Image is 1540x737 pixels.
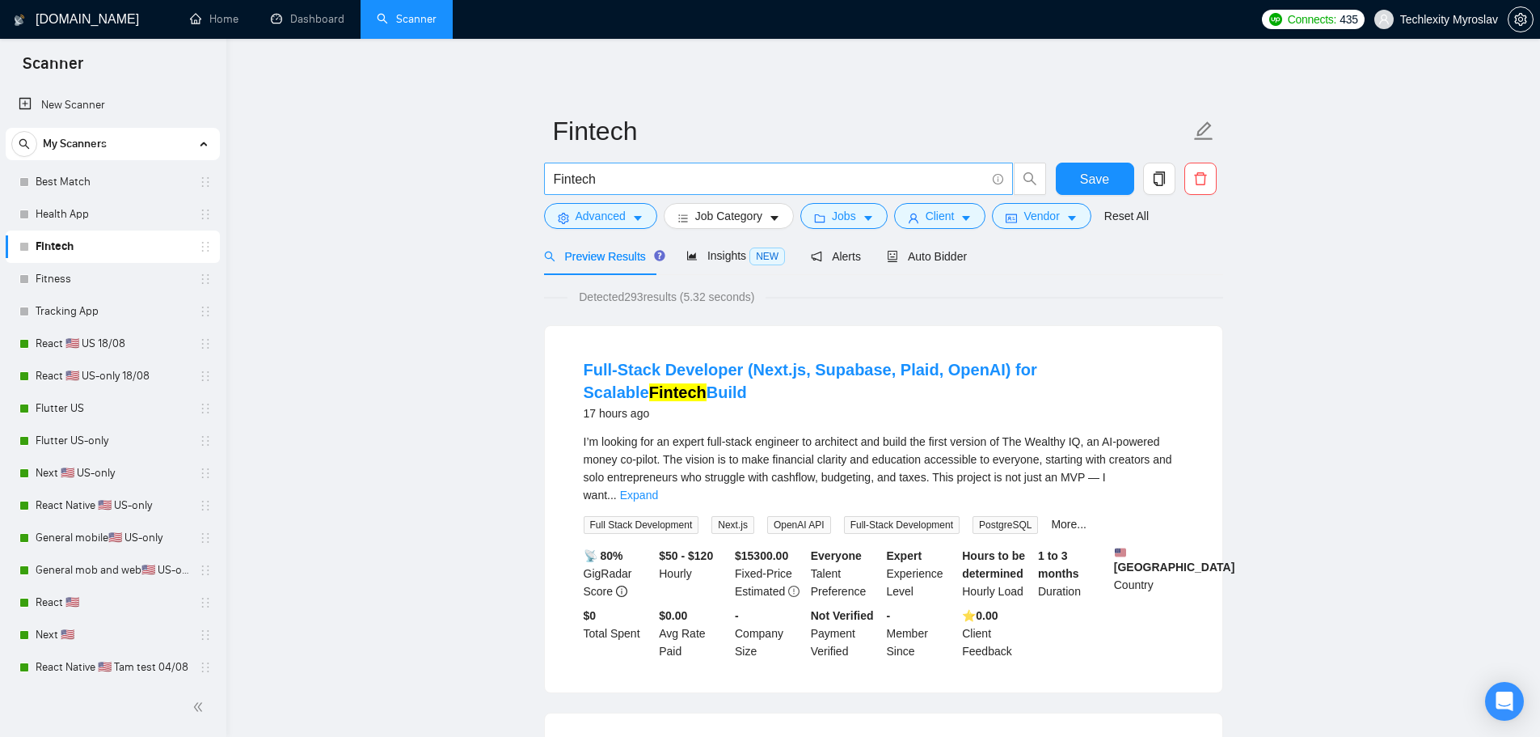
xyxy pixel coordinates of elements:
[962,609,998,622] b: ⭐️ 0.00
[811,250,861,263] span: Alerts
[887,549,922,562] b: Expert
[695,207,762,225] span: Job Category
[1508,13,1533,26] span: setting
[36,392,189,425] a: Flutter US
[1288,11,1336,28] span: Connects:
[553,111,1190,151] input: Scanner name...
[1051,518,1086,531] a: More...
[544,250,660,263] span: Preview Results
[652,248,667,263] div: Tooltip anchor
[1143,163,1175,195] button: copy
[1111,547,1187,600] div: Country
[884,607,960,660] div: Member Since
[36,295,189,328] a: Tracking App
[1035,547,1111,600] div: Duration
[1269,13,1282,26] img: upwork-logo.png
[584,361,1037,401] a: Full-Stack Developer (Next.js, Supabase, Plaid, OpenAI) for ScalableFintechBuild
[992,203,1091,229] button: idcardVendorcaret-down
[887,250,967,263] span: Auto Bidder
[36,425,189,457] a: Flutter US-only
[36,522,189,554] a: General mobile🇺🇸 US-only
[199,402,212,415] span: holder
[584,609,597,622] b: $ 0
[271,12,344,26] a: dashboardDashboard
[894,203,986,229] button: userClientcaret-down
[686,250,698,261] span: area-chart
[36,166,189,198] a: Best Match
[649,383,707,401] mark: Fintech
[14,7,25,33] img: logo
[36,360,189,392] a: React 🇺🇸 US-only 18/08
[544,203,657,229] button: settingAdvancedcaret-down
[959,547,1035,600] div: Hourly Load
[677,212,689,224] span: bars
[36,231,189,263] a: Fintech
[1185,172,1216,186] span: delete
[884,547,960,600] div: Experience Level
[43,128,107,160] span: My Scanners
[656,547,732,600] div: Hourly
[36,198,189,231] a: Health App
[656,607,732,660] div: Avg Rate Paid
[1006,212,1017,224] span: idcard
[908,212,919,224] span: user
[558,212,569,224] span: setting
[199,208,212,221] span: holder
[1340,11,1357,28] span: 435
[1184,163,1217,195] button: delete
[1114,547,1235,574] b: [GEOGRAPHIC_DATA]
[616,586,627,597] span: info-circle
[199,273,212,286] span: holder
[811,549,862,562] b: Everyone
[887,251,898,262] span: robot
[735,585,785,598] span: Estimated
[808,547,884,600] div: Talent Preference
[686,249,785,262] span: Insights
[808,607,884,660] div: Payment Verified
[960,212,972,224] span: caret-down
[584,404,1183,423] div: 17 hours ago
[1485,682,1524,721] div: Open Intercom Messenger
[36,651,189,684] a: React Native 🇺🇸 Tam test 04/08
[584,549,623,562] b: 📡 80%
[659,609,687,622] b: $0.00
[1115,547,1126,558] img: 🇺🇸
[584,516,699,534] span: Full Stack Development
[199,176,212,188] span: holder
[962,549,1025,580] b: Hours to be determined
[973,516,1038,534] span: PostgreSQL
[926,207,955,225] span: Client
[199,305,212,318] span: holder
[732,607,808,660] div: Company Size
[36,489,189,522] a: React Native 🇺🇸 US-only
[199,434,212,447] span: holder
[6,89,220,121] li: New Scanner
[1066,212,1078,224] span: caret-down
[199,499,212,512] span: holder
[199,240,212,253] span: holder
[377,12,437,26] a: searchScanner
[199,661,212,674] span: holder
[10,52,96,86] span: Scanner
[735,609,739,622] b: -
[959,607,1035,660] div: Client Feedback
[19,89,207,121] a: New Scanner
[199,564,212,577] span: holder
[580,547,656,600] div: GigRadar Score
[1144,172,1175,186] span: copy
[584,433,1183,504] div: I’m looking for an expert full-stack engineer to architect and build the first version of The Wea...
[844,516,960,534] span: Full-Stack Development
[199,370,212,383] span: holder
[36,263,189,295] a: Fitness
[811,609,874,622] b: Not Verified
[863,212,874,224] span: caret-down
[1193,121,1214,142] span: edit
[607,489,617,502] span: ...
[12,138,36,150] span: search
[36,328,189,360] a: React 🇺🇸 US 18/08
[1104,207,1149,225] a: Reset All
[199,629,212,642] span: holder
[199,467,212,480] span: holder
[1056,163,1134,195] button: Save
[36,619,189,651] a: Next 🇺🇸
